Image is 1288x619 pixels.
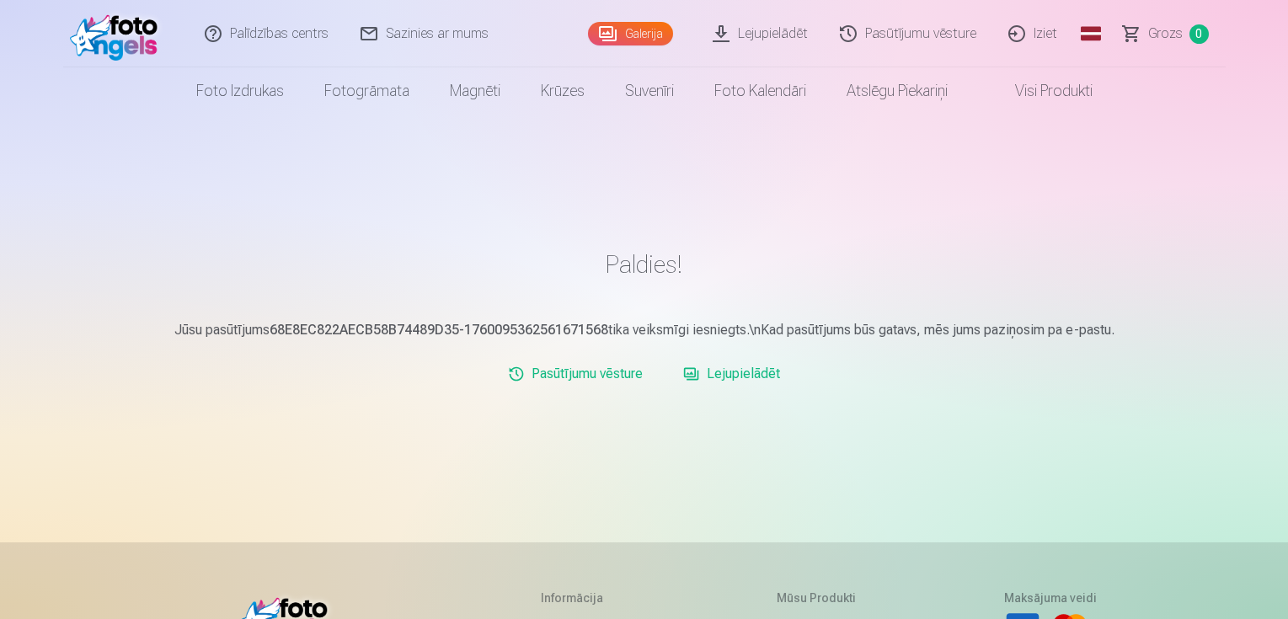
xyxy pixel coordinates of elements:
[152,249,1136,280] h1: Paldies!
[176,67,304,115] a: Foto izdrukas
[152,320,1136,340] p: Jūsu pasūtījums tika veiksmīgi iesniegts.\nKad pasūtījums būs gatavs, mēs jums paziņosim pa e-pastu.
[1189,24,1209,44] span: 0
[588,22,673,45] a: Galerija
[521,67,605,115] a: Krūzes
[826,67,968,115] a: Atslēgu piekariņi
[777,590,865,606] h5: Mūsu produkti
[676,357,787,391] a: Lejupielādēt
[968,67,1113,115] a: Visi produkti
[501,357,649,391] a: Pasūtījumu vēsture
[304,67,430,115] a: Fotogrāmata
[1004,590,1097,606] h5: Maksājuma veidi
[605,67,694,115] a: Suvenīri
[541,590,639,606] h5: Informācija
[70,7,167,61] img: /fa1
[430,67,521,115] a: Magnēti
[270,322,608,338] b: 68E8EC822AECB58B74489D35-1760095362561671568
[694,67,826,115] a: Foto kalendāri
[1148,24,1183,44] span: Grozs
